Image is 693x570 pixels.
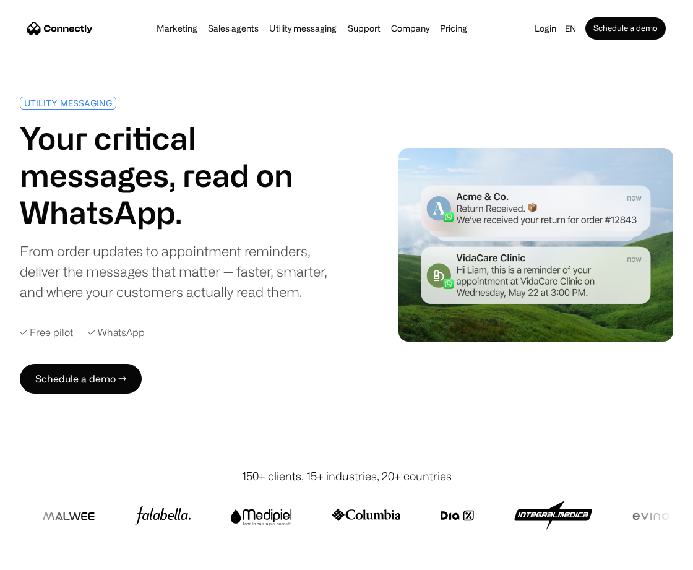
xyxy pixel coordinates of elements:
a: Pricing [436,24,471,33]
a: Login [531,20,560,37]
div: en [565,20,576,37]
div: ✓ WhatsApp [88,327,145,339]
a: Schedule a demo → [20,364,142,394]
a: Sales agents [204,24,262,33]
div: From order updates to appointment reminders, deliver the messages that matter — faster, smarter, ... [20,241,343,302]
div: Company [387,20,433,37]
div: UTILITY MESSAGING [24,98,112,108]
a: home [27,19,93,38]
ul: Language list [25,548,74,566]
div: 150+ clients, 15+ industries, 20+ countries [242,468,452,485]
a: Schedule a demo [585,17,666,40]
div: Company [391,20,429,37]
a: Utility messaging [265,24,340,33]
aside: Language selected: English [12,547,74,566]
a: Support [344,24,384,33]
a: Marketing [153,24,201,33]
div: en [560,20,585,37]
div: ✓ Free pilot [20,327,73,339]
h1: Your critical messages, read on WhatsApp. [20,119,343,231]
